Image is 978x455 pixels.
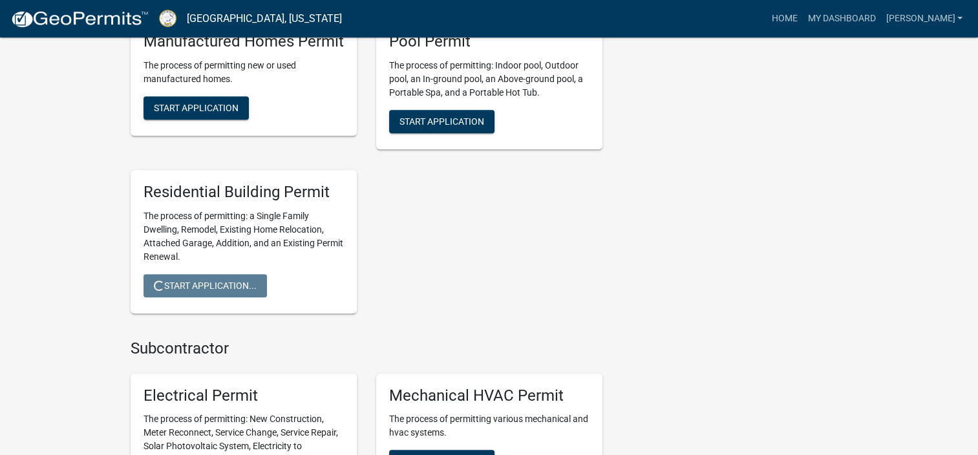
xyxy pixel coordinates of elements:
button: Start Application... [144,274,267,297]
span: Start Application... [154,280,257,290]
a: My Dashboard [802,6,880,31]
p: The process of permitting new or used manufactured homes. [144,59,344,86]
h5: Residential Building Permit [144,183,344,202]
h5: Electrical Permit [144,386,344,405]
a: Home [766,6,802,31]
span: Start Application [154,103,239,113]
p: The process of permitting: a Single Family Dwelling, Remodel, Existing Home Relocation, Attached ... [144,209,344,264]
p: The process of permitting: Indoor pool, Outdoor pool, an In-ground pool, an Above-ground pool, a ... [389,59,590,100]
button: Start Application [389,110,494,133]
a: [GEOGRAPHIC_DATA], [US_STATE] [187,8,342,30]
span: Start Application [399,116,484,127]
p: The process of permitting various mechanical and hvac systems. [389,412,590,439]
img: Putnam County, Georgia [159,10,176,27]
h5: Manufactured Homes Permit [144,32,344,51]
h4: Subcontractor [131,339,602,358]
button: Start Application [144,96,249,120]
a: [PERSON_NAME] [880,6,968,31]
h5: Pool Permit [389,32,590,51]
h5: Mechanical HVAC Permit [389,386,590,405]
